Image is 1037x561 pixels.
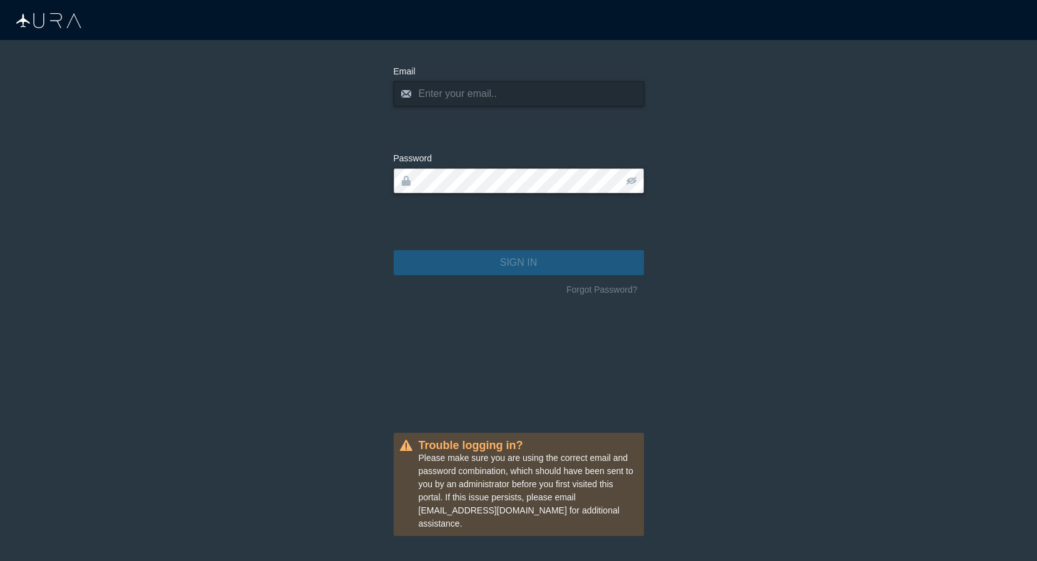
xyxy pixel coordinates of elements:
[394,81,644,106] input: Enter your email..
[394,433,644,536] div: Please make sure you are using the correct email and password combination, which should have been...
[419,439,636,452] h4: Trouble logging in?
[394,250,644,275] button: SIGN IN
[16,13,81,28] img: Aura Logo
[394,66,416,76] span: Email
[394,153,432,163] span: Password
[566,283,638,296] span: Forgot Password?
[560,280,644,300] button: Forgot Password?
[500,255,538,270] span: SIGN IN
